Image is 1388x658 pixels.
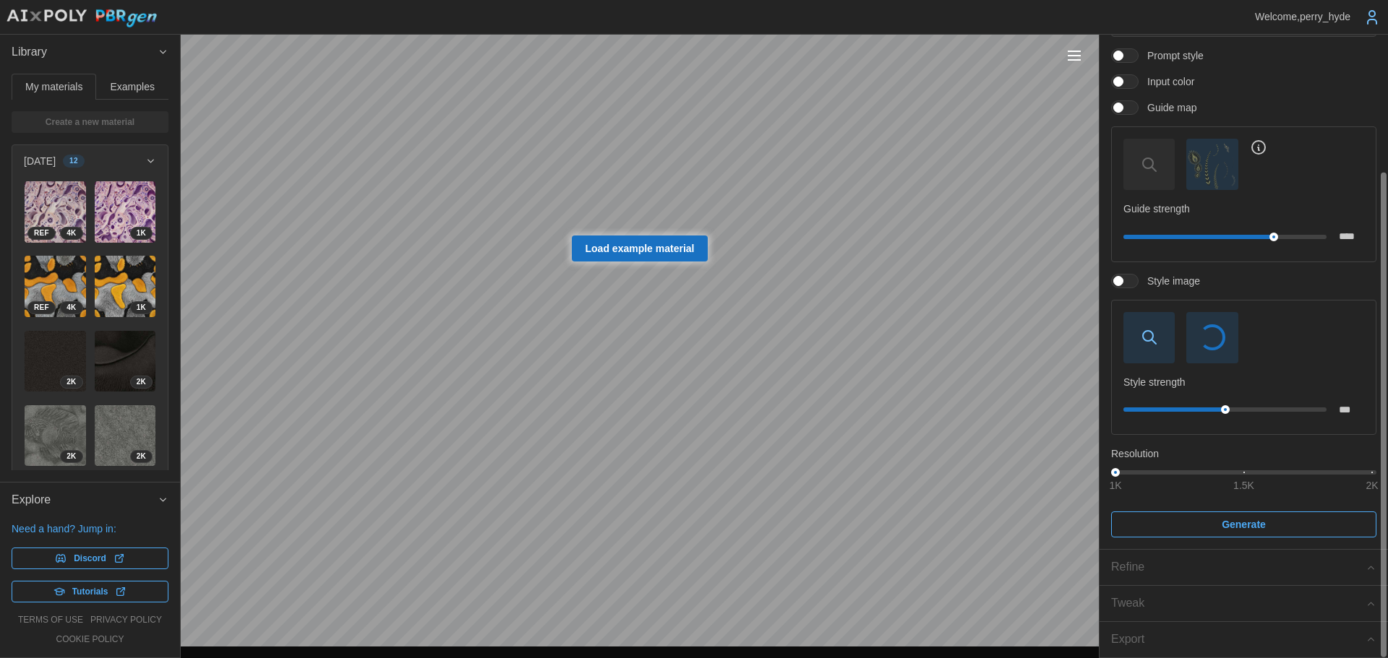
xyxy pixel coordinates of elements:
[72,581,108,602] span: Tutorials
[12,35,158,70] span: Library
[95,181,156,243] img: UV4zJ4SZS2d9PL71Bnkk
[46,112,134,132] span: Create a new material
[1139,74,1194,89] span: Input color
[1111,446,1376,461] p: Resolution
[1139,274,1200,288] span: Style image
[95,256,156,317] img: OvA2KEdAlbzdRtqZgToX
[67,302,76,313] span: 4 K
[56,633,124,646] a: cookie policy
[137,451,146,462] span: 2 K
[24,154,56,168] p: [DATE]
[94,404,157,467] a: 7EtzJXBmwnNuCdrdz3AD2K
[1255,9,1350,24] p: Welcome, perry_hyde
[137,376,146,388] span: 2 K
[74,548,106,568] span: Discord
[25,331,86,392] img: eLDmCW25tvrqKa1NmQO5
[137,228,146,239] span: 1 K
[67,228,76,239] span: 4 K
[12,145,168,177] button: [DATE]12
[1100,622,1388,657] button: Export
[24,330,87,393] a: eLDmCW25tvrqKa1NmQO52K
[34,302,49,313] span: REF
[1187,139,1237,189] img: Guide map
[1111,622,1366,657] span: Export
[1222,512,1266,537] span: Generate
[137,302,146,313] span: 1 K
[24,255,87,318] a: 8SXCRcOWbGaHHcHJGlEN4KREF
[1111,586,1366,621] span: Tweak
[25,82,82,92] span: My materials
[24,181,87,243] a: UFi8KrYgNqkcmkG1ImZQ4KREF
[1111,550,1366,585] span: Refine
[12,111,168,133] a: Create a new material
[586,236,695,261] span: Load example material
[25,405,86,467] img: uG80x7p575Ywur6Fo6Ar
[12,521,168,536] p: Need a hand? Jump in:
[67,376,76,388] span: 2 K
[95,331,156,392] img: 6mauoqEYbJM5Om0xVC7v
[94,181,157,243] a: UV4zJ4SZS2d9PL71Bnkk1K
[572,235,708,261] a: Load example material
[94,255,157,318] a: OvA2KEdAlbzdRtqZgToX1K
[1139,100,1196,115] span: Guide map
[1064,46,1084,66] button: Toggle viewport controls
[6,9,158,28] img: AIxPoly PBRgen
[1186,139,1238,190] button: Guide map
[12,547,168,569] a: Discord
[90,614,162,626] a: privacy policy
[94,330,157,393] a: 6mauoqEYbJM5Om0xVC7v2K
[25,181,86,243] img: UFi8KrYgNqkcmkG1ImZQ
[1123,202,1364,216] p: Guide strength
[1111,511,1376,537] button: Generate
[1100,550,1388,585] button: Refine
[12,482,158,518] span: Explore
[69,155,78,167] span: 12
[34,228,49,239] span: REF
[1139,48,1204,63] span: Prompt style
[24,404,87,467] a: uG80x7p575Ywur6Fo6Ar2K
[111,82,155,92] span: Examples
[12,581,168,602] a: Tutorials
[1100,586,1388,621] button: Tweak
[67,451,76,462] span: 2 K
[18,614,83,626] a: terms of use
[95,405,156,467] img: 7EtzJXBmwnNuCdrdz3AD
[12,177,168,633] div: [DATE]12
[25,256,86,317] img: 8SXCRcOWbGaHHcHJGlEN
[1123,375,1364,389] p: Style strength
